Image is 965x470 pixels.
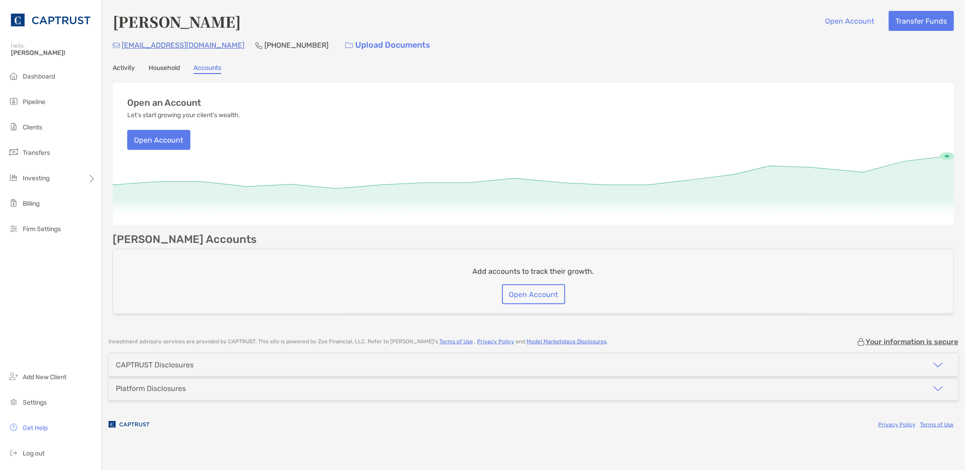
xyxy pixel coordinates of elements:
[255,42,263,49] img: Phone Icon
[23,174,50,182] span: Investing
[23,373,66,381] span: Add New Client
[8,447,19,458] img: logout icon
[8,422,19,433] img: get-help icon
[116,361,194,369] div: CAPTRUST Disclosures
[889,11,954,31] button: Transfer Funds
[113,234,257,245] p: [PERSON_NAME] Accounts
[23,225,61,233] span: Firm Settings
[8,96,19,107] img: pipeline icon
[477,338,514,345] a: Privacy Policy
[8,223,19,234] img: firm-settings icon
[8,70,19,81] img: dashboard icon
[264,40,328,51] p: [PHONE_NUMBER]
[109,338,608,345] p: Investment advisory services are provided by CAPTRUST . This site is powered by Zoe Financial, LL...
[149,64,180,74] a: Household
[8,172,19,183] img: investing icon
[127,130,190,150] button: Open Account
[878,421,915,428] a: Privacy Policy
[339,35,436,55] a: Upload Documents
[920,421,954,428] a: Terms of Use
[23,124,42,131] span: Clients
[8,371,19,382] img: add_new_client icon
[866,337,958,346] p: Your information is secure
[113,64,135,74] a: Activity
[11,49,96,57] span: [PERSON_NAME]!
[933,360,944,371] img: icon arrow
[194,64,221,74] a: Accounts
[502,284,565,304] button: Open Account
[8,396,19,407] img: settings icon
[23,450,45,457] span: Log out
[8,147,19,158] img: transfers icon
[473,266,594,277] p: Add accounts to track their growth.
[818,11,881,31] button: Open Account
[345,42,353,49] img: button icon
[23,424,48,432] span: Get Help
[23,399,47,406] span: Settings
[23,200,40,208] span: Billing
[527,338,607,345] a: Model Marketplace Disclosures
[439,338,473,345] a: Terms of Use
[11,4,90,36] img: CAPTRUST Logo
[116,384,186,393] div: Platform Disclosures
[127,112,240,119] p: Let's start growing your client's wealth.
[113,11,241,32] h4: [PERSON_NAME]
[127,98,201,108] h3: Open an Account
[8,121,19,132] img: clients icon
[23,98,45,106] span: Pipeline
[23,149,50,157] span: Transfers
[109,414,149,435] img: company logo
[8,198,19,208] img: billing icon
[122,40,244,51] p: [EMAIL_ADDRESS][DOMAIN_NAME]
[113,43,120,48] img: Email Icon
[23,73,55,80] span: Dashboard
[933,383,944,394] img: icon arrow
